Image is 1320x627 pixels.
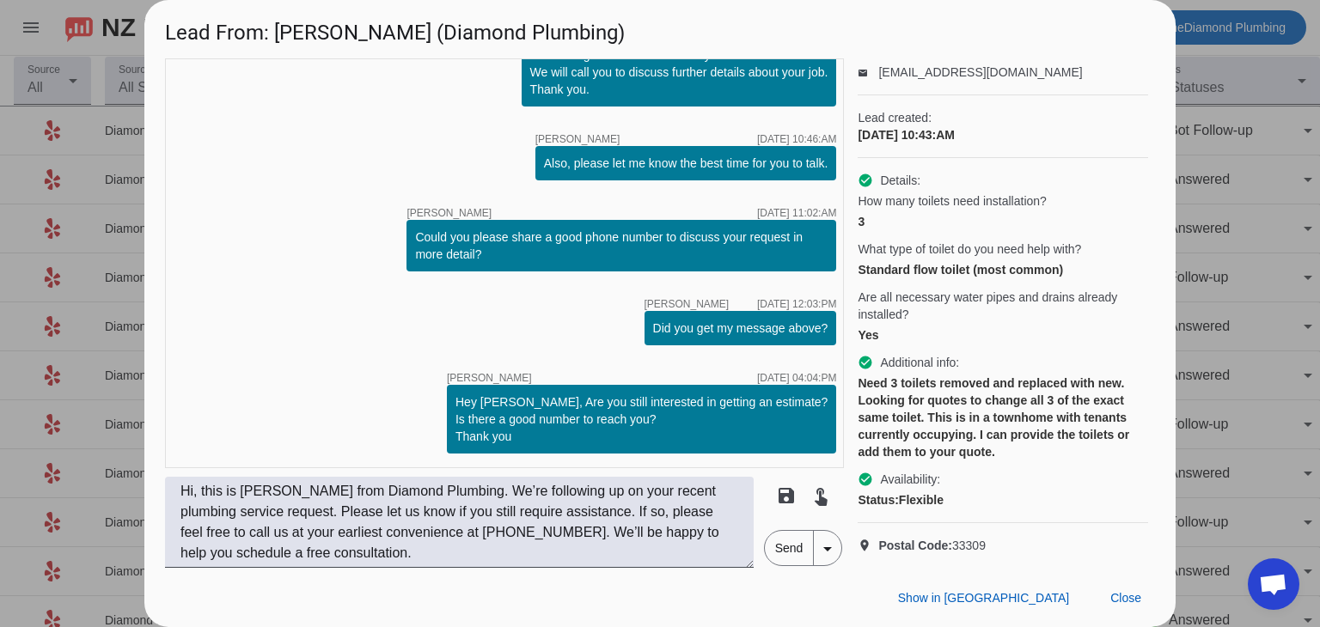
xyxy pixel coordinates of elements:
[858,213,1148,230] div: 3
[1097,582,1155,613] button: Close
[858,68,878,76] mat-icon: email
[447,373,532,383] span: [PERSON_NAME]
[880,172,920,189] span: Details:
[858,109,1148,126] span: Lead created:
[776,485,797,506] mat-icon: save
[757,134,836,144] div: [DATE] 10:46:AM
[858,374,1148,460] div: Need 3 toilets removed and replaced with new. Looking for quotes to change all 3 of the exact sam...
[535,134,620,144] span: [PERSON_NAME]
[858,192,1046,210] span: How many toilets need installation?
[757,373,836,383] div: [DATE] 04:04:PM
[880,354,959,371] span: Additional info:
[858,355,873,370] mat-icon: check_circle
[878,65,1082,79] a: [EMAIL_ADDRESS][DOMAIN_NAME]
[858,126,1148,143] div: [DATE] 10:43:AM
[455,393,828,445] div: Hey [PERSON_NAME], Are you still interested in getting an estimate? Is there a good number to rea...
[858,173,873,188] mat-icon: check_circle
[653,320,828,337] div: Did you get my message above?​
[898,591,1069,605] span: Show in [GEOGRAPHIC_DATA]
[858,472,873,487] mat-icon: check_circle
[858,240,1081,258] span: What type of toilet do you need help with?
[878,539,952,552] strong: Postal Code:
[858,289,1148,323] span: Are all necessary water pipes and drains already installed?
[1110,591,1141,605] span: Close
[858,491,1148,508] div: Flexible
[858,261,1148,278] div: Standard flow toilet (most common)
[858,326,1148,344] div: Yes
[880,471,940,488] span: Availability:
[757,299,836,309] div: [DATE] 12:03:PM
[544,155,828,172] div: Also, please let me know the best time for you to talk.​
[858,493,898,507] strong: Status:
[878,537,986,554] span: 33309
[810,485,831,506] mat-icon: touch_app
[817,539,838,559] mat-icon: arrow_drop_down
[415,228,828,263] div: Could you please share a good phone number to discuss your request in more detail?​
[858,539,878,552] mat-icon: location_on
[645,299,730,309] span: [PERSON_NAME]
[406,208,492,218] span: [PERSON_NAME]
[1248,558,1299,610] div: Open chat
[884,582,1083,613] button: Show in [GEOGRAPHIC_DATA]
[765,531,814,565] span: Send
[757,208,836,218] div: [DATE] 11:02:AM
